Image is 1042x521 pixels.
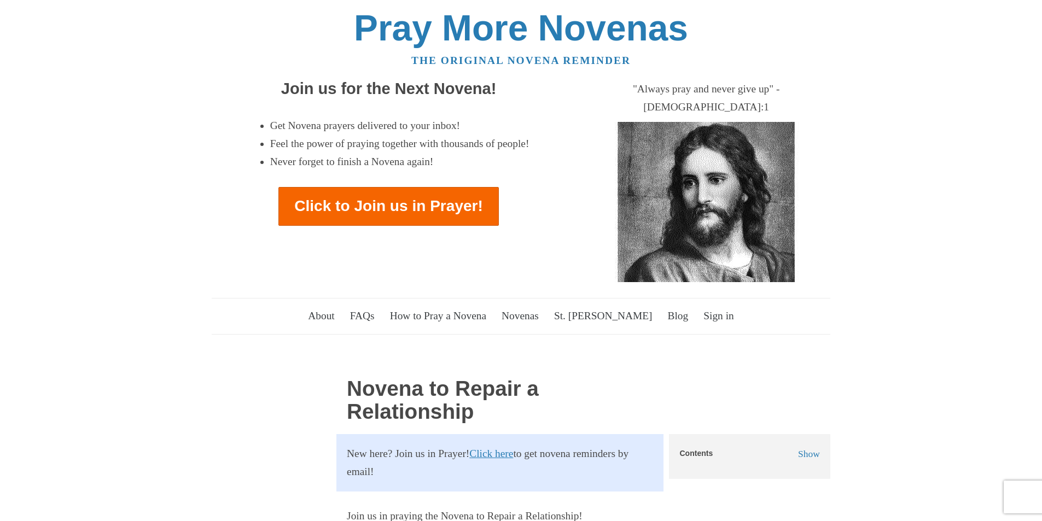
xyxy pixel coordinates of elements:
[680,449,713,458] h5: Contents
[495,301,545,331] a: Novenas
[270,117,529,135] li: Get Novena prayers delivered to your inbox!
[469,445,513,463] a: Click here
[661,301,695,331] a: Blog
[302,301,341,331] a: About
[411,55,631,66] a: The original novena reminder
[336,434,664,491] section: New here? Join us in Prayer! to get novena reminders by email!
[347,377,653,424] h1: Novena to Repair a Relationship
[270,135,529,153] li: Feel the power of praying together with thousands of people!
[582,80,830,116] div: "Always pray and never give up" - [DEMOGRAPHIC_DATA]:1
[344,301,381,331] a: FAQs
[383,301,493,331] a: How to Pray a Novena
[212,80,566,98] h2: Join us for the Next Novena!
[548,301,659,331] a: St. [PERSON_NAME]
[270,153,529,171] li: Never forget to finish a Novena again!
[798,448,820,459] span: Show
[697,301,741,331] a: Sign in
[602,122,811,282] img: Jesus
[278,187,499,226] a: Click to Join us in Prayer!
[354,8,688,48] a: Pray More Novenas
